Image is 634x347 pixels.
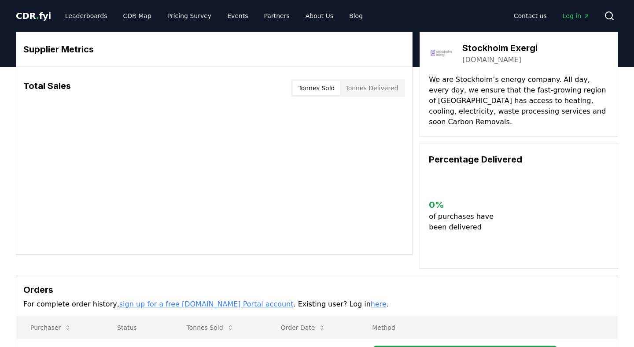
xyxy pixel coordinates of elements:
[462,55,521,65] a: [DOMAIN_NAME]
[429,211,501,233] p: of purchases have been delivered
[58,8,114,24] a: Leaderboards
[23,43,405,56] h3: Supplier Metrics
[23,79,71,97] h3: Total Sales
[429,41,453,66] img: Stockholm Exergi-logo
[556,8,597,24] a: Log in
[429,74,609,127] p: We are Stockholm’s energy company. All day, every day, we ensure that the fast-growing region of ...
[563,11,590,20] span: Log in
[299,8,340,24] a: About Us
[180,319,241,336] button: Tonnes Sold
[116,8,158,24] a: CDR Map
[23,319,78,336] button: Purchaser
[110,323,165,332] p: Status
[58,8,370,24] nav: Main
[365,323,611,332] p: Method
[16,11,51,21] span: CDR fyi
[257,8,297,24] a: Partners
[293,81,340,95] button: Tonnes Sold
[119,300,294,308] a: sign up for a free [DOMAIN_NAME] Portal account
[274,319,333,336] button: Order Date
[23,299,611,310] p: For complete order history, . Existing user? Log in .
[36,11,39,21] span: .
[342,8,370,24] a: Blog
[220,8,255,24] a: Events
[23,283,611,296] h3: Orders
[160,8,218,24] a: Pricing Survey
[429,153,609,166] h3: Percentage Delivered
[507,8,554,24] a: Contact us
[429,198,501,211] h3: 0 %
[462,41,538,55] h3: Stockholm Exergi
[507,8,597,24] nav: Main
[340,81,403,95] button: Tonnes Delivered
[16,10,51,22] a: CDR.fyi
[371,300,387,308] a: here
